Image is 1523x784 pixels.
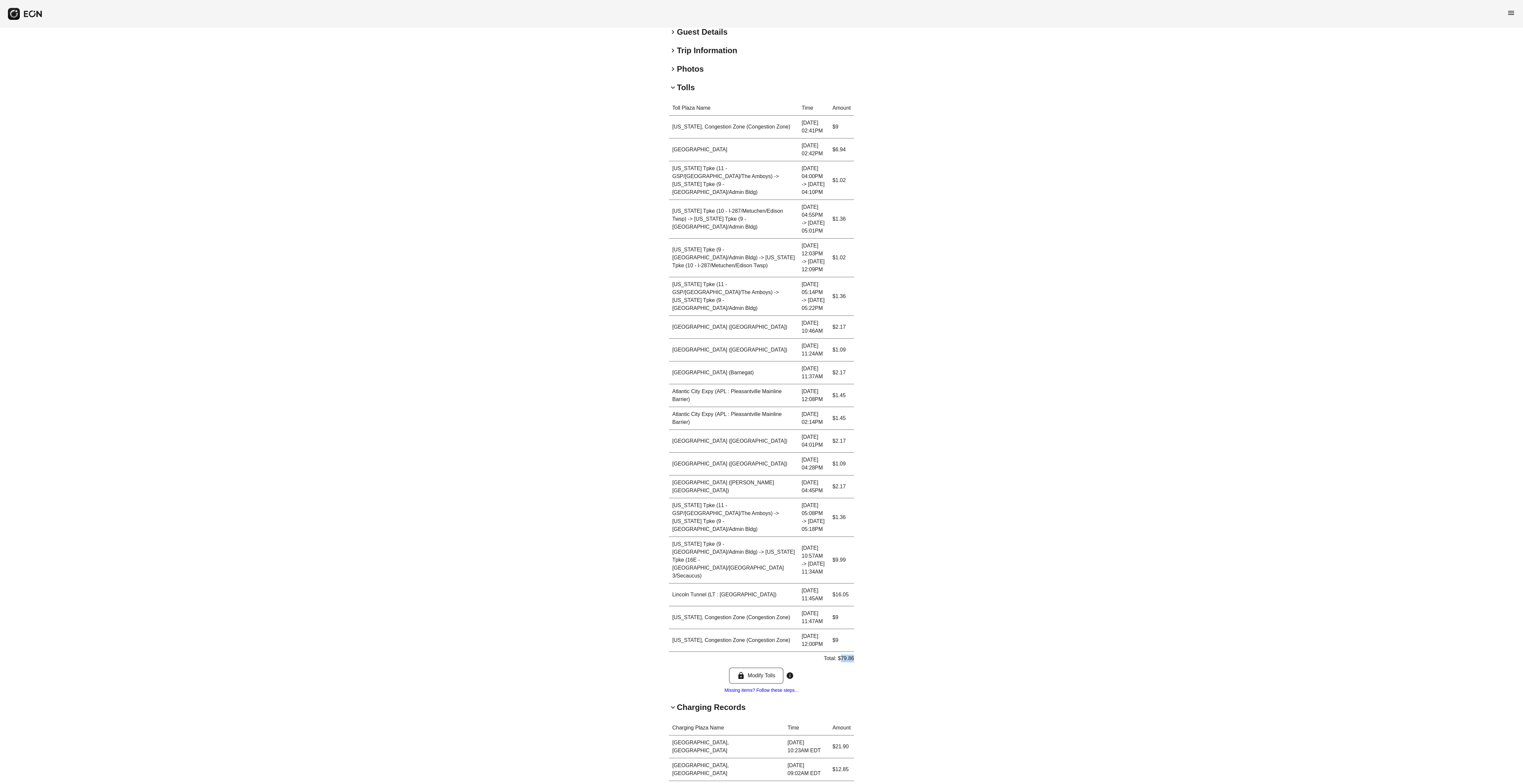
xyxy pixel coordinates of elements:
td: [DATE] 11:37AM [799,361,829,384]
td: $2.17 [829,475,854,498]
td: [DATE] 04:00PM -> [DATE] 04:10PM [799,161,829,200]
td: $9.99 [829,537,854,583]
th: Amount [829,101,854,116]
td: [DATE] 02:42PM [799,138,829,161]
td: $1.09 [829,339,854,361]
td: [US_STATE], Congestion Zone (Congestion Zone) [669,116,799,138]
h2: Trip Information [677,45,737,56]
td: $1.36 [829,277,854,316]
p: Total: $79.86 [824,654,854,662]
span: lock [737,672,745,680]
td: [DATE] 10:57AM -> [DATE] 11:34AM [799,537,829,583]
td: [GEOGRAPHIC_DATA], [GEOGRAPHIC_DATA] [669,758,784,781]
td: [GEOGRAPHIC_DATA] (Barnegat) [669,361,799,384]
td: $9 [829,629,854,652]
td: [DATE] 11:45AM [799,583,829,606]
td: [DATE] 10:23AM EDT [784,735,829,758]
th: Toll Plaza Name [669,101,799,116]
td: [DATE] 04:01PM [799,430,829,453]
td: $1.45 [829,407,854,430]
td: [GEOGRAPHIC_DATA] ([GEOGRAPHIC_DATA]) [669,430,799,453]
td: [GEOGRAPHIC_DATA] ([GEOGRAPHIC_DATA]) [669,316,799,339]
td: [US_STATE] Tpke (11 - GSP/[GEOGRAPHIC_DATA]/The Amboys) -> [US_STATE] Tpke (9 - [GEOGRAPHIC_DATA]... [669,277,799,316]
td: $1.36 [829,200,854,239]
th: Time [784,721,829,735]
span: keyboard_arrow_down [669,84,677,92]
td: [DATE] 05:14PM -> [DATE] 05:22PM [799,277,829,316]
td: Lincoln Tunnel (LT : [GEOGRAPHIC_DATA]) [669,583,799,606]
th: Time [799,101,829,116]
td: [DATE] 12:00PM [799,629,829,652]
td: $1.09 [829,453,854,475]
td: $1.02 [829,161,854,200]
td: $2.17 [829,361,854,384]
td: [GEOGRAPHIC_DATA] ([GEOGRAPHIC_DATA]) [669,453,799,475]
td: $9 [829,116,854,138]
td: [DATE] 02:41PM [799,116,829,138]
td: [DATE] 10:46AM [799,316,829,339]
td: [GEOGRAPHIC_DATA] ([PERSON_NAME][GEOGRAPHIC_DATA]) [669,475,799,498]
span: keyboard_arrow_right [669,47,677,55]
td: [GEOGRAPHIC_DATA] ([GEOGRAPHIC_DATA]) [669,339,799,361]
td: $1.45 [829,384,854,407]
td: $2.17 [829,316,854,339]
td: $12.85 [829,758,854,781]
td: [US_STATE] Tpke (9 - [GEOGRAPHIC_DATA]/Admin Bldg) -> [US_STATE] Tpke (10 - I-287/Metuchen/Edison... [669,239,799,277]
td: Atlantic City Expy (APL : Pleasantville Mainline Barrier) [669,384,799,407]
td: [US_STATE] Tpke (10 - I-287/Metuchen/Edison Twsp) -> [US_STATE] Tpke (9 - [GEOGRAPHIC_DATA]/Admin... [669,200,799,239]
a: Missing items? Follow these steps... [724,688,799,693]
span: keyboard_arrow_right [669,28,677,36]
td: [DATE] 09:02AM EDT [784,758,829,781]
td: $21.90 [829,735,854,758]
span: info [786,672,794,680]
td: $1.02 [829,239,854,277]
td: $6.94 [829,138,854,161]
th: Amount [829,721,854,735]
button: Modify Tolls [729,668,783,684]
span: keyboard_arrow_down [669,703,677,711]
h2: Tolls [677,82,695,93]
td: [US_STATE] Tpke (11 - GSP/[GEOGRAPHIC_DATA]/The Amboys) -> [US_STATE] Tpke (9 - [GEOGRAPHIC_DATA]... [669,161,799,200]
td: [DATE] 11:47AM [799,606,829,629]
td: $1.36 [829,498,854,537]
h2: Guest Details [677,27,727,37]
td: [US_STATE] Tpke (9 - [GEOGRAPHIC_DATA]/Admin Bldg) -> [US_STATE] Tpke (16E - [GEOGRAPHIC_DATA]/[G... [669,537,799,583]
h2: Photos [677,64,704,74]
td: [GEOGRAPHIC_DATA], [GEOGRAPHIC_DATA] [669,735,784,758]
td: [GEOGRAPHIC_DATA] [669,138,799,161]
h2: Charging Records [677,702,746,713]
td: [DATE] 12:03PM -> [DATE] 12:09PM [799,239,829,277]
td: [DATE] 02:14PM [799,407,829,430]
td: [DATE] 05:08PM -> [DATE] 05:18PM [799,498,829,537]
td: [US_STATE], Congestion Zone (Congestion Zone) [669,629,799,652]
td: $9 [829,606,854,629]
td: [DATE] 11:24AM [799,339,829,361]
td: [DATE] 04:45PM [799,475,829,498]
td: Atlantic City Expy (APL : Pleasantville Mainline Barrier) [669,407,799,430]
td: [US_STATE], Congestion Zone (Congestion Zone) [669,606,799,629]
td: [US_STATE] Tpke (11 - GSP/[GEOGRAPHIC_DATA]/The Amboys) -> [US_STATE] Tpke (9 - [GEOGRAPHIC_DATA]... [669,498,799,537]
td: [DATE] 04:28PM [799,453,829,475]
th: Charging Plaza Name [669,721,784,735]
td: [DATE] 04:55PM -> [DATE] 05:01PM [799,200,829,239]
span: keyboard_arrow_right [669,65,677,73]
span: menu [1507,9,1515,17]
td: $2.17 [829,430,854,453]
td: $16.05 [829,583,854,606]
td: [DATE] 12:08PM [799,384,829,407]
